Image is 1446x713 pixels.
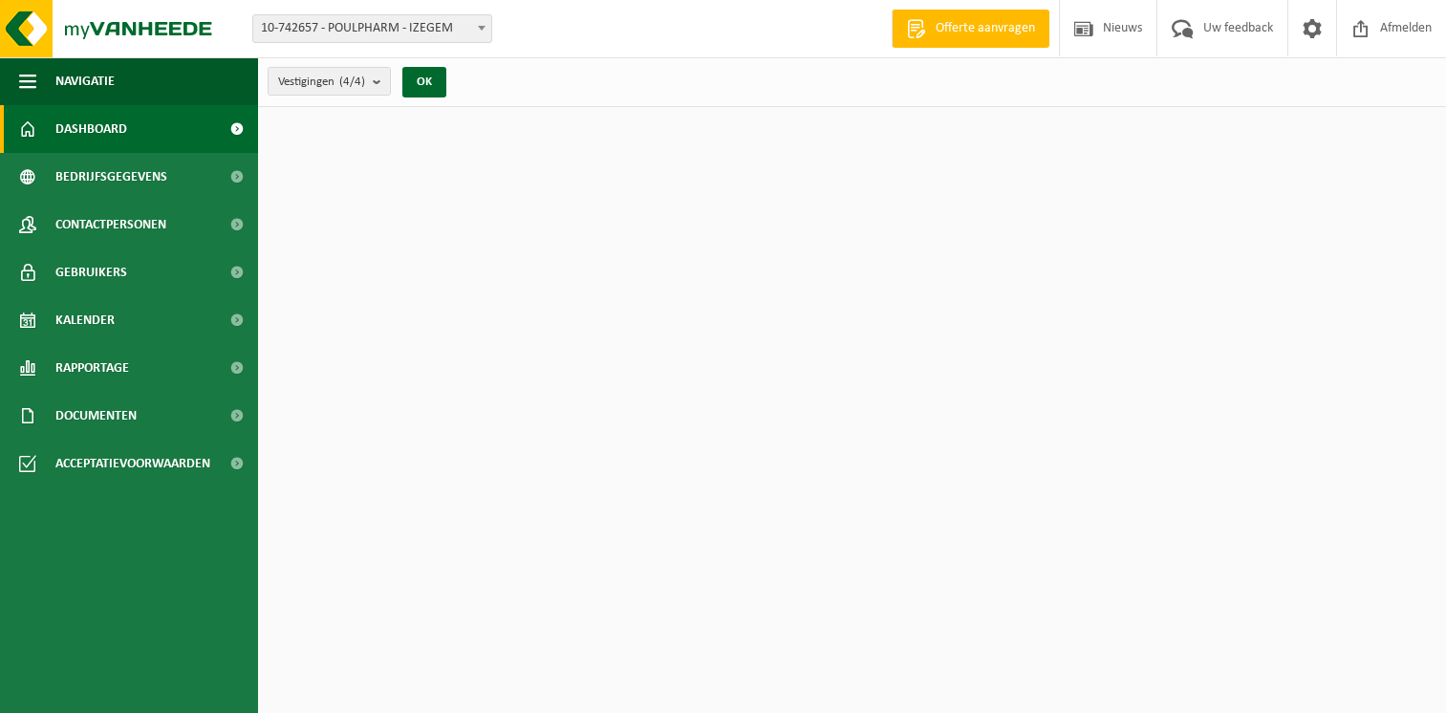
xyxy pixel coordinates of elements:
[55,201,166,248] span: Contactpersonen
[892,10,1049,48] a: Offerte aanvragen
[55,296,115,344] span: Kalender
[55,153,167,201] span: Bedrijfsgegevens
[402,67,446,97] button: OK
[253,15,491,42] span: 10-742657 - POULPHARM - IZEGEM
[55,248,127,296] span: Gebruikers
[252,14,492,43] span: 10-742657 - POULPHARM - IZEGEM
[55,440,210,487] span: Acceptatievoorwaarden
[931,19,1040,38] span: Offerte aanvragen
[268,67,391,96] button: Vestigingen(4/4)
[55,344,129,392] span: Rapportage
[55,392,137,440] span: Documenten
[278,68,365,97] span: Vestigingen
[339,76,365,88] count: (4/4)
[55,57,115,105] span: Navigatie
[55,105,127,153] span: Dashboard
